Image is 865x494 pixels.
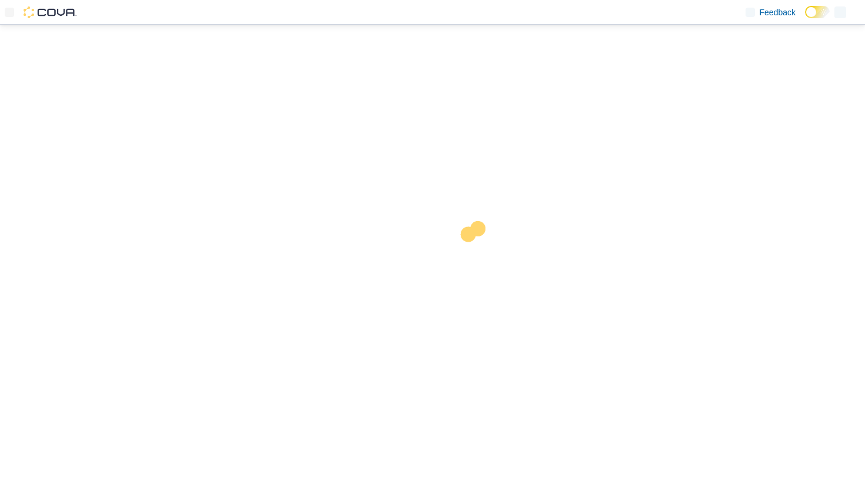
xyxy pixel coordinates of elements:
[24,6,76,18] img: Cova
[741,1,800,24] a: Feedback
[760,6,796,18] span: Feedback
[805,6,830,18] input: Dark Mode
[432,212,521,301] img: cova-loader
[805,18,806,19] span: Dark Mode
